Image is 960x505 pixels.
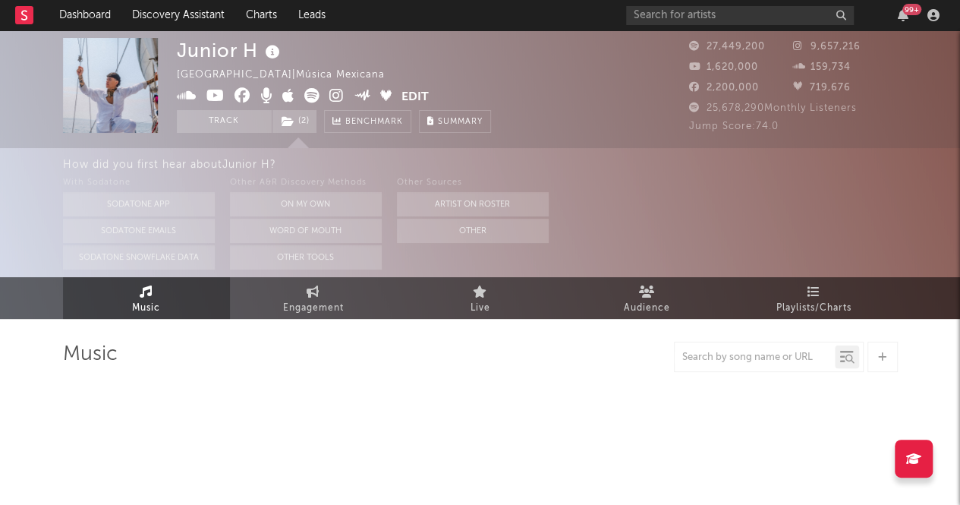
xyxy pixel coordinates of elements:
button: Sodatone App [63,192,215,216]
button: Track [177,110,272,133]
span: 719,676 [793,83,851,93]
div: Other A&R Discovery Methods [230,174,382,192]
span: Audience [624,299,670,317]
a: Benchmark [324,110,411,133]
button: Summary [419,110,491,133]
button: (2) [272,110,316,133]
a: Engagement [230,277,397,319]
button: Artist on Roster [397,192,549,216]
span: ( 2 ) [272,110,317,133]
span: Summary [438,118,483,126]
button: Sodatone Snowflake Data [63,245,215,270]
span: Playlists/Charts [776,299,851,317]
input: Search for artists [626,6,854,25]
span: Jump Score: 74.0 [689,122,779,131]
button: Edit [401,88,429,107]
button: Word Of Mouth [230,219,382,243]
button: Other [397,219,549,243]
span: 27,449,200 [689,42,765,52]
button: On My Own [230,192,382,216]
span: 159,734 [793,62,851,72]
div: 99 + [902,4,921,15]
div: Other Sources [397,174,549,192]
a: Playlists/Charts [731,277,898,319]
span: Engagement [283,299,344,317]
span: 1,620,000 [689,62,758,72]
button: 99+ [898,9,908,21]
span: 2,200,000 [689,83,759,93]
a: Live [397,277,564,319]
span: Music [132,299,160,317]
input: Search by song name or URL [675,352,835,364]
a: Audience [564,277,731,319]
div: Junior H [177,38,284,63]
a: Music [63,277,230,319]
div: [GEOGRAPHIC_DATA] | Música Mexicana [177,66,402,84]
button: Sodatone Emails [63,219,215,243]
div: With Sodatone [63,174,215,192]
span: 25,678,290 Monthly Listeners [689,103,857,113]
span: 9,657,216 [793,42,861,52]
button: Other Tools [230,245,382,270]
span: Benchmark [345,113,403,131]
span: Live [471,299,490,317]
